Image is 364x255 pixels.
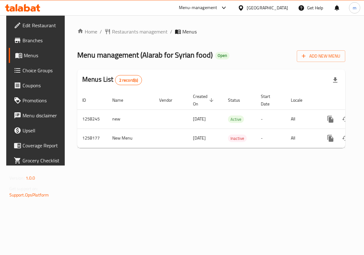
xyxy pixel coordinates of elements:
[23,37,62,44] span: Branches
[24,52,62,59] span: Menus
[338,131,353,146] button: Change Status
[159,96,180,104] span: Vendor
[215,52,230,59] div: Open
[77,110,107,129] td: 1258245
[228,115,244,123] div: Active
[261,93,278,108] span: Start Date
[26,174,35,182] span: 1.0.0
[302,52,340,60] span: Add New Menu
[323,112,338,127] button: more
[228,96,248,104] span: Status
[23,97,62,104] span: Promotions
[23,142,62,149] span: Coverage Report
[77,48,213,62] span: Menu management ( Alarab for Syrian food )
[286,129,318,148] td: All
[297,50,345,62] button: Add New Menu
[77,129,107,148] td: 1258177
[107,110,154,129] td: new
[9,174,25,182] span: Version:
[215,53,230,58] span: Open
[179,4,217,12] div: Menu-management
[9,33,67,48] a: Branches
[193,134,206,142] span: [DATE]
[9,185,38,193] span: Get support on:
[23,157,62,164] span: Grocery Checklist
[256,129,286,148] td: -
[115,75,142,85] div: Total records count
[112,96,131,104] span: Name
[247,4,288,11] div: [GEOGRAPHIC_DATA]
[286,110,318,129] td: All
[9,191,49,199] a: Support.OpsPlatform
[228,116,244,123] span: Active
[9,78,67,93] a: Coupons
[228,135,247,142] span: Inactive
[9,138,67,153] a: Coverage Report
[23,67,62,74] span: Choice Groups
[9,18,67,33] a: Edit Restaurant
[77,28,345,35] nav: breadcrumb
[23,112,62,119] span: Menu disclaimer
[82,96,94,104] span: ID
[107,129,154,148] td: New Menu
[23,22,62,29] span: Edit Restaurant
[323,131,338,146] button: more
[182,28,197,35] span: Menus
[9,153,67,168] a: Grocery Checklist
[193,93,215,108] span: Created On
[112,28,168,35] span: Restaurants management
[77,28,97,35] a: Home
[9,63,67,78] a: Choice Groups
[23,82,62,89] span: Coupons
[170,28,172,35] li: /
[9,108,67,123] a: Menu disclaimer
[9,123,67,138] a: Upsell
[115,77,142,83] span: 2 record(s)
[338,112,353,127] button: Change Status
[100,28,102,35] li: /
[104,28,168,35] a: Restaurants management
[328,73,343,88] div: Export file
[291,96,311,104] span: Locale
[353,4,356,11] span: m
[193,115,206,123] span: [DATE]
[82,75,142,85] h2: Menus List
[9,48,67,63] a: Menus
[23,127,62,134] span: Upsell
[9,93,67,108] a: Promotions
[256,110,286,129] td: -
